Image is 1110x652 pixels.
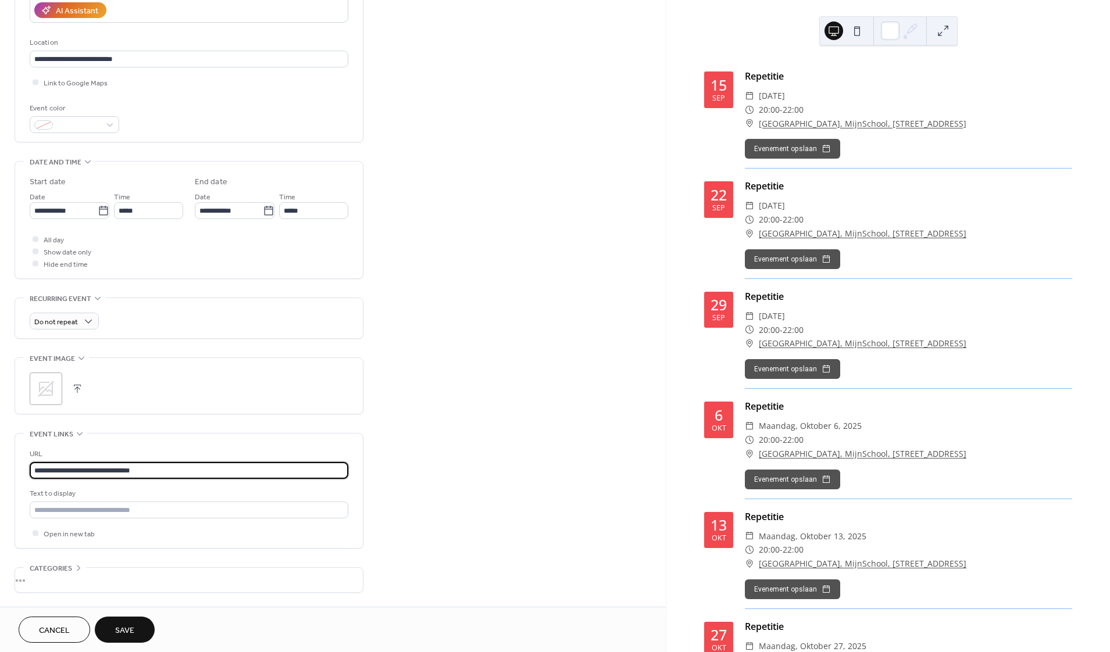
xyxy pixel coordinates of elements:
span: 22:00 [783,543,804,557]
span: Hide end time [44,259,88,271]
div: AI Assistant [56,5,98,17]
span: Show date only [44,246,91,259]
button: Evenement opslaan [745,249,840,269]
button: Evenement opslaan [745,579,840,599]
span: 20:00 [759,543,780,557]
div: ​ [745,103,754,117]
div: ​ [745,309,754,323]
div: Repetitie [745,510,1072,524]
button: AI Assistant [34,2,106,18]
button: Evenement opslaan [745,139,840,159]
button: Evenement opslaan [745,470,840,489]
span: Cancel [39,625,70,637]
span: [DATE] [759,89,785,103]
span: maandag, oktober 6, 2025 [759,419,862,433]
span: [DATE] [759,199,785,213]
div: sep [712,95,725,102]
div: ​ [745,419,754,433]
div: 6 [715,408,723,422]
a: [GEOGRAPHIC_DATA], MijnSchool, [STREET_ADDRESS] [759,336,966,350]
a: [GEOGRAPHIC_DATA], MijnSchool, [STREET_ADDRESS] [759,447,966,461]
span: [DATE] [759,309,785,323]
div: ​ [745,557,754,571]
span: 20:00 [759,213,780,227]
div: ​ [745,433,754,447]
div: ​ [745,199,754,213]
span: 22:00 [783,323,804,337]
div: ​ [745,89,754,103]
div: ​ [745,543,754,557]
div: Repetitie [745,619,1072,633]
div: Event color [30,102,117,114]
span: Date [30,191,45,203]
div: Start date [30,176,66,188]
span: - [780,213,783,227]
a: [GEOGRAPHIC_DATA], MijnSchool, [STREET_ADDRESS] [759,227,966,241]
span: 20:00 [759,103,780,117]
div: Repetitie [745,69,1072,83]
div: 29 [711,298,727,312]
button: Cancel [19,617,90,643]
span: Event image [30,353,75,365]
span: Recurring event [30,293,91,305]
div: Repetitie [745,179,1072,193]
span: Do not repeat [34,316,78,329]
span: 20:00 [759,323,780,337]
div: ••• [15,568,363,592]
div: ​ [745,117,754,131]
div: okt [712,425,726,432]
div: ; [30,372,62,405]
button: Evenement opslaan [745,359,840,379]
span: - [780,323,783,337]
span: Date and time [30,156,81,169]
div: End date [195,176,227,188]
div: ​ [745,529,754,543]
div: 15 [711,78,727,92]
span: - [780,543,783,557]
div: sep [712,205,725,212]
span: Time [114,191,130,203]
span: Date [195,191,210,203]
div: URL [30,448,346,460]
span: - [780,433,783,447]
a: [GEOGRAPHIC_DATA], MijnSchool, [STREET_ADDRESS] [759,117,966,131]
div: 27 [711,628,727,642]
div: sep [712,314,725,322]
div: Location [30,37,346,49]
div: ​ [745,323,754,337]
a: [GEOGRAPHIC_DATA], MijnSchool, [STREET_ADDRESS] [759,557,966,571]
div: ​ [745,336,754,350]
span: 22:00 [783,433,804,447]
span: Link to Google Maps [44,77,108,89]
span: 22:00 [783,103,804,117]
span: 22:00 [783,213,804,227]
div: ​ [745,213,754,227]
div: okt [712,535,726,542]
div: 13 [711,518,727,532]
span: Open in new tab [44,528,95,540]
div: Repetitie [745,289,1072,303]
span: - [780,103,783,117]
div: Text to display [30,488,346,500]
span: Categories [30,563,72,575]
span: maandag, oktober 13, 2025 [759,529,866,543]
div: ​ [745,227,754,241]
span: Time [279,191,295,203]
button: Save [95,617,155,643]
div: Repetitie [745,399,1072,413]
div: ​ [745,447,754,461]
span: Save [115,625,134,637]
span: All day [44,234,64,246]
span: Event links [30,428,73,440]
div: 22 [711,188,727,202]
div: okt [712,644,726,652]
span: 20:00 [759,433,780,447]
